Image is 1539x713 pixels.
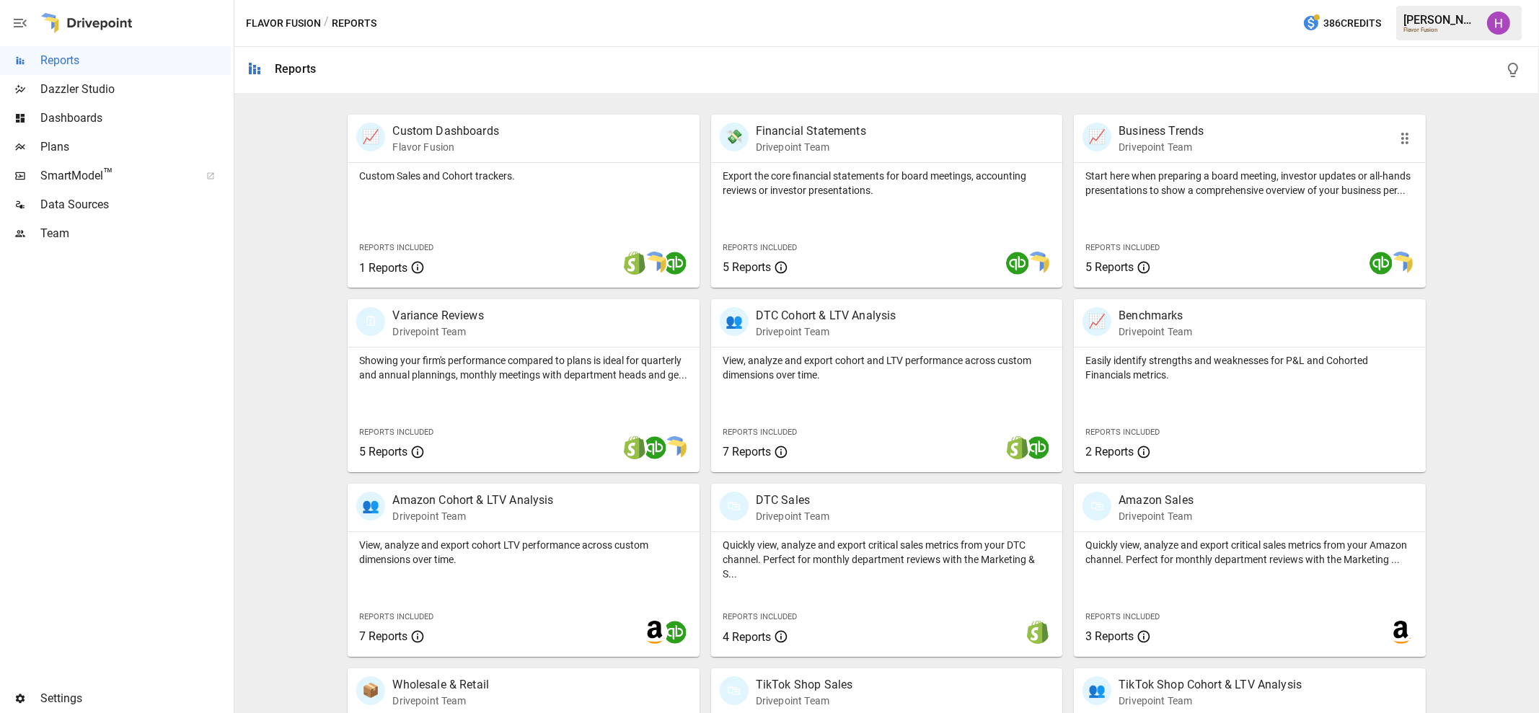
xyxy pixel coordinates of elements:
p: Showing your firm's performance compared to plans is ideal for quarterly and annual plannings, mo... [359,353,687,382]
div: 👥 [356,492,385,521]
p: Drivepoint Team [1119,140,1204,154]
p: Wholesale & Retail [392,676,489,694]
span: Reports Included [359,243,433,252]
span: 2 Reports [1085,445,1134,459]
p: Custom Dashboards [392,123,499,140]
p: Quickly view, analyze and export critical sales metrics from your Amazon channel. Perfect for mon... [1085,538,1414,567]
div: 👥 [720,307,749,336]
p: Drivepoint Team [1119,509,1194,523]
span: 7 Reports [359,629,407,643]
p: Easily identify strengths and weaknesses for P&L and Cohorted Financials metrics. [1085,353,1414,382]
span: Reports Included [723,612,797,621]
p: DTC Sales [756,492,829,509]
div: 📈 [356,123,385,151]
div: 📈 [1082,307,1111,336]
p: Variance Reviews [392,307,483,324]
span: Reports Included [723,428,797,437]
p: Drivepoint Team [756,324,896,339]
div: 📈 [1082,123,1111,151]
p: Drivepoint Team [1119,324,1192,339]
p: Drivepoint Team [1119,694,1302,708]
span: 5 Reports [359,445,407,459]
img: quickbooks [1006,252,1029,275]
img: shopify [623,436,646,459]
button: 386Credits [1297,10,1387,37]
span: Settings [40,690,231,707]
img: quickbooks [643,436,666,459]
p: Drivepoint Team [756,694,853,708]
span: 386 Credits [1323,14,1381,32]
p: View, analyze and export cohort LTV performance across custom dimensions over time. [359,538,687,567]
img: smart model [1026,252,1049,275]
span: Dazzler Studio [40,81,231,98]
img: quickbooks [1026,436,1049,459]
span: Reports Included [1085,612,1160,621]
span: Data Sources [40,196,231,213]
span: Reports Included [723,243,797,252]
p: Drivepoint Team [392,509,553,523]
img: quickbooks [1370,252,1393,275]
span: ™ [103,165,113,183]
p: Benchmarks [1119,307,1192,324]
span: SmartModel [40,167,190,185]
div: 🗓 [356,307,385,336]
span: Team [40,225,231,242]
p: Drivepoint Team [392,324,483,339]
span: Plans [40,138,231,156]
div: [PERSON_NAME] [1403,13,1478,27]
img: quickbooks [663,621,687,644]
p: TikTok Shop Sales [756,676,853,694]
p: Drivepoint Team [756,509,829,523]
p: Flavor Fusion [392,140,499,154]
div: 🛍 [720,676,749,705]
p: Financial Statements [756,123,866,140]
div: 📦 [356,676,385,705]
span: 4 Reports [723,630,771,644]
span: Dashboards [40,110,231,127]
p: View, analyze and export cohort and LTV performance across custom dimensions over time. [723,353,1051,382]
p: Export the core financial statements for board meetings, accounting reviews or investor presentat... [723,169,1051,198]
img: shopify [1006,436,1029,459]
img: shopify [623,252,646,275]
span: 3 Reports [1085,629,1134,643]
span: 5 Reports [1085,260,1134,274]
button: Harry Antonio [1478,3,1519,43]
img: amazon [1390,621,1413,644]
p: Amazon Sales [1119,492,1194,509]
p: Amazon Cohort & LTV Analysis [392,492,553,509]
img: quickbooks [663,252,687,275]
img: smart model [663,436,687,459]
div: 💸 [720,123,749,151]
p: DTC Cohort & LTV Analysis [756,307,896,324]
p: Custom Sales and Cohort trackers. [359,169,687,183]
img: shopify [1026,621,1049,644]
div: Reports [275,62,316,76]
img: smart model [1390,252,1413,275]
p: Drivepoint Team [756,140,866,154]
img: Harry Antonio [1487,12,1510,35]
span: Reports Included [359,612,433,621]
p: Quickly view, analyze and export critical sales metrics from your DTC channel. Perfect for monthl... [723,538,1051,581]
div: 🛍 [1082,492,1111,521]
span: Reports Included [1085,428,1160,437]
button: Flavor Fusion [246,14,321,32]
span: Reports [40,52,231,69]
div: Flavor Fusion [1403,27,1478,33]
span: Reports Included [1085,243,1160,252]
span: Reports Included [359,428,433,437]
div: 👥 [1082,676,1111,705]
p: Business Trends [1119,123,1204,140]
div: / [324,14,329,32]
p: TikTok Shop Cohort & LTV Analysis [1119,676,1302,694]
p: Start here when preparing a board meeting, investor updates or all-hands presentations to show a ... [1085,169,1414,198]
p: Drivepoint Team [392,694,489,708]
span: 7 Reports [723,445,771,459]
span: 1 Reports [359,261,407,275]
span: 5 Reports [723,260,771,274]
div: 🛍 [720,492,749,521]
img: amazon [643,621,666,644]
img: smart model [643,252,666,275]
